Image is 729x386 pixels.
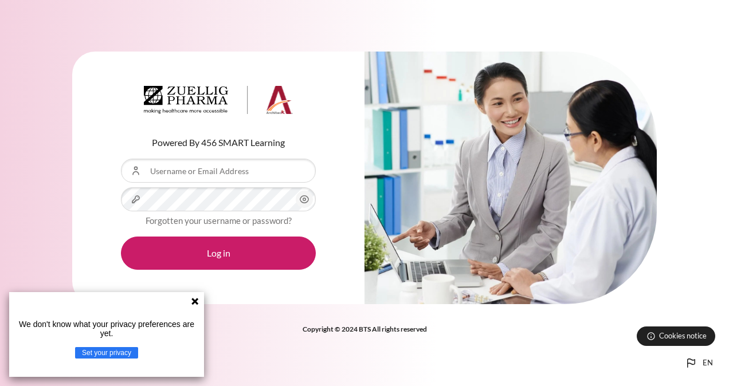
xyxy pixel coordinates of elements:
img: Architeck [144,86,293,115]
p: We don't know what your privacy preferences are yet. [14,320,199,338]
button: Languages [680,352,718,375]
button: Cookies notice [637,326,715,346]
input: Username or Email Address [121,159,316,183]
span: en [703,357,713,369]
a: Forgotten your username or password? [146,215,292,226]
button: Set your privacy [75,347,138,359]
strong: Copyright © 2024 BTS All rights reserved [303,325,427,333]
button: Log in [121,237,316,270]
a: Architeck [144,86,293,119]
p: Powered By 456 SMART Learning [121,136,316,149]
span: Cookies notice [659,330,707,341]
